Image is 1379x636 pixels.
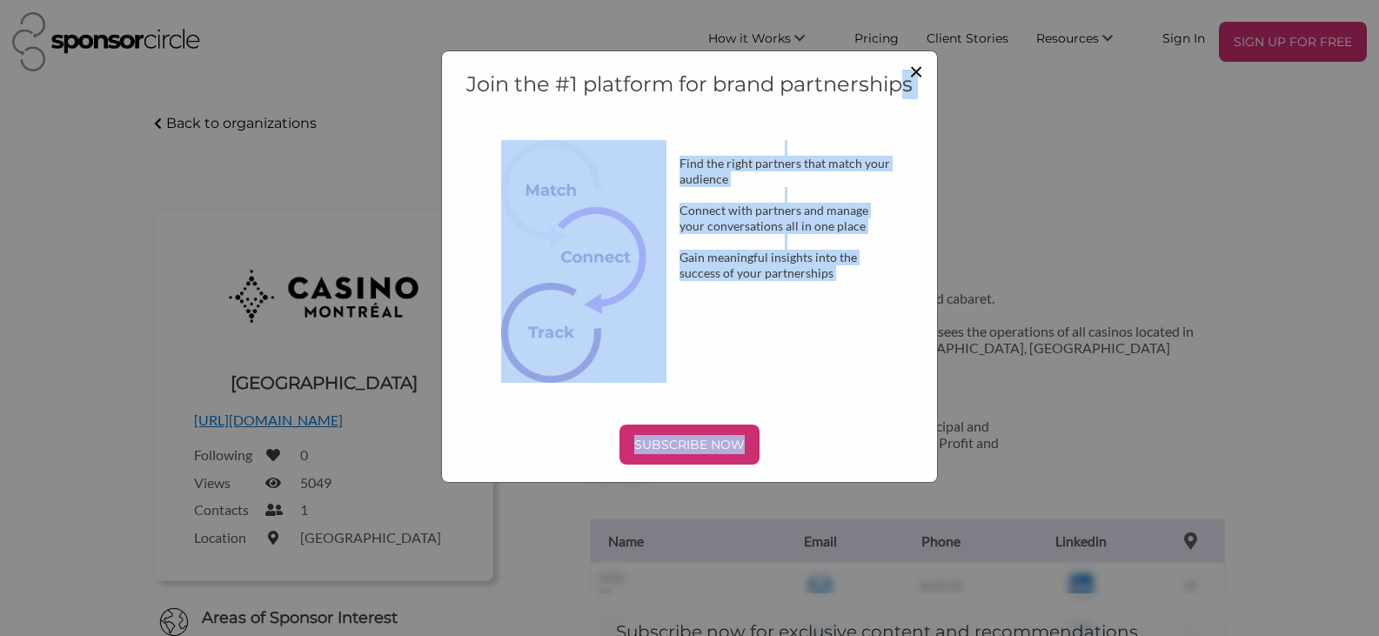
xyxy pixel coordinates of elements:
div: Find the right partners that match your audience [652,156,919,187]
div: Connect with partners and manage your conversations all in one place [652,203,919,234]
h4: Join the #1 platform for brand partnerships [460,70,919,99]
img: Subscribe Now Image [501,140,666,382]
span: × [909,56,923,85]
button: Close modal [909,58,923,83]
p: SUBSCRIBE NOW [626,432,753,458]
div: Gain meaningful insights into the success of your partnerships [652,250,919,281]
a: SUBSCRIBE NOW [460,425,919,465]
